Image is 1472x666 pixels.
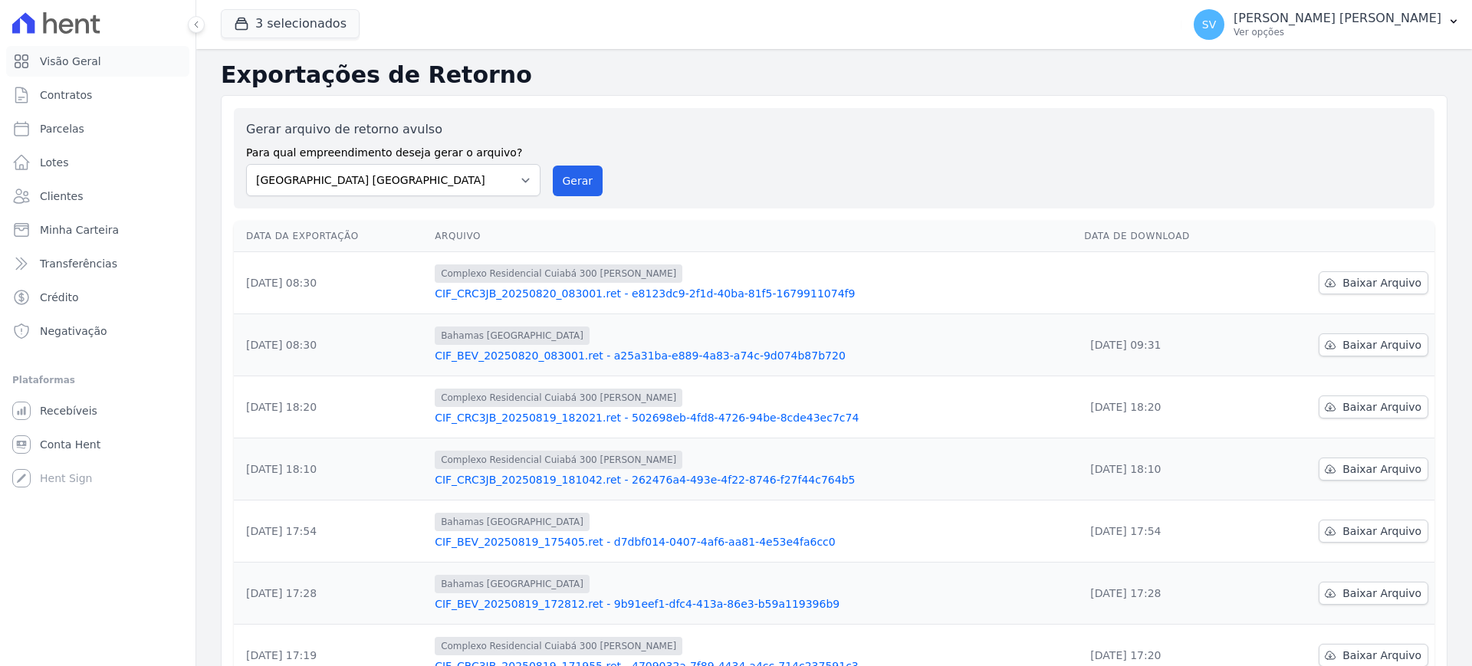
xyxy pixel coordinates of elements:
[6,181,189,212] a: Clientes
[1342,586,1421,601] span: Baixar Arquivo
[429,221,1078,252] th: Arquivo
[435,348,1072,363] a: CIF_BEV_20250820_083001.ret - a25a31ba-e889-4a83-a74c-9d074b87b720
[40,87,92,103] span: Contratos
[6,282,189,313] a: Crédito
[1234,26,1441,38] p: Ver opções
[1234,11,1441,26] p: [PERSON_NAME] [PERSON_NAME]
[6,147,189,178] a: Lotes
[234,376,429,438] td: [DATE] 18:20
[6,316,189,346] a: Negativação
[234,500,429,563] td: [DATE] 17:54
[1078,563,1253,625] td: [DATE] 17:28
[221,61,1447,89] h2: Exportações de Retorno
[6,46,189,77] a: Visão Geral
[246,139,540,161] label: Para qual empreendimento deseja gerar o arquivo?
[40,256,117,271] span: Transferências
[435,451,682,469] span: Complexo Residencial Cuiabá 300 [PERSON_NAME]
[1319,458,1428,481] a: Baixar Arquivo
[234,563,429,625] td: [DATE] 17:28
[40,290,79,305] span: Crédito
[1319,395,1428,418] a: Baixar Arquivo
[553,166,603,196] button: Gerar
[1342,275,1421,290] span: Baixar Arquivo
[435,513,590,531] span: Bahamas [GEOGRAPHIC_DATA]
[1342,461,1421,477] span: Baixar Arquivo
[435,389,682,407] span: Complexo Residencial Cuiabá 300 [PERSON_NAME]
[435,534,1072,550] a: CIF_BEV_20250819_175405.ret - d7dbf014-0407-4af6-aa81-4e53e4fa6cc0
[234,314,429,376] td: [DATE] 08:30
[1078,314,1253,376] td: [DATE] 09:31
[6,80,189,110] a: Contratos
[40,189,83,204] span: Clientes
[40,155,69,170] span: Lotes
[6,429,189,460] a: Conta Hent
[435,472,1072,487] a: CIF_CRC3JB_20250819_181042.ret - 262476a4-493e-4f22-8746-f27f44c764b5
[221,9,360,38] button: 3 selecionados
[12,371,183,389] div: Plataformas
[6,215,189,245] a: Minha Carteira
[246,120,540,139] label: Gerar arquivo de retorno avulso
[40,222,119,238] span: Minha Carteira
[6,395,189,426] a: Recebíveis
[435,637,682,655] span: Complexo Residencial Cuiabá 300 [PERSON_NAME]
[1319,582,1428,605] a: Baixar Arquivo
[1202,19,1216,30] span: SV
[6,248,189,279] a: Transferências
[1078,221,1253,252] th: Data de Download
[435,326,590,345] span: Bahamas [GEOGRAPHIC_DATA]
[1342,648,1421,663] span: Baixar Arquivo
[1078,500,1253,563] td: [DATE] 17:54
[435,286,1072,301] a: CIF_CRC3JB_20250820_083001.ret - e8123dc9-2f1d-40ba-81f5-1679911074f9
[234,221,429,252] th: Data da Exportação
[1319,520,1428,543] a: Baixar Arquivo
[1342,523,1421,539] span: Baixar Arquivo
[435,410,1072,425] a: CIF_CRC3JB_20250819_182021.ret - 502698eb-4fd8-4726-94be-8cde43ec7c74
[6,113,189,144] a: Parcelas
[40,403,97,418] span: Recebíveis
[1342,337,1421,353] span: Baixar Arquivo
[40,54,101,69] span: Visão Geral
[40,121,84,136] span: Parcelas
[435,596,1072,612] a: CIF_BEV_20250819_172812.ret - 9b91eef1-dfc4-413a-86e3-b59a119396b9
[1342,399,1421,415] span: Baixar Arquivo
[40,323,107,339] span: Negativação
[234,252,429,314] td: [DATE] 08:30
[435,575,590,593] span: Bahamas [GEOGRAPHIC_DATA]
[435,264,682,283] span: Complexo Residencial Cuiabá 300 [PERSON_NAME]
[234,438,429,500] td: [DATE] 18:10
[1319,333,1428,356] a: Baixar Arquivo
[1078,438,1253,500] td: [DATE] 18:10
[1319,271,1428,294] a: Baixar Arquivo
[1078,376,1253,438] td: [DATE] 18:20
[1181,3,1472,46] button: SV [PERSON_NAME] [PERSON_NAME] Ver opções
[40,437,100,452] span: Conta Hent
